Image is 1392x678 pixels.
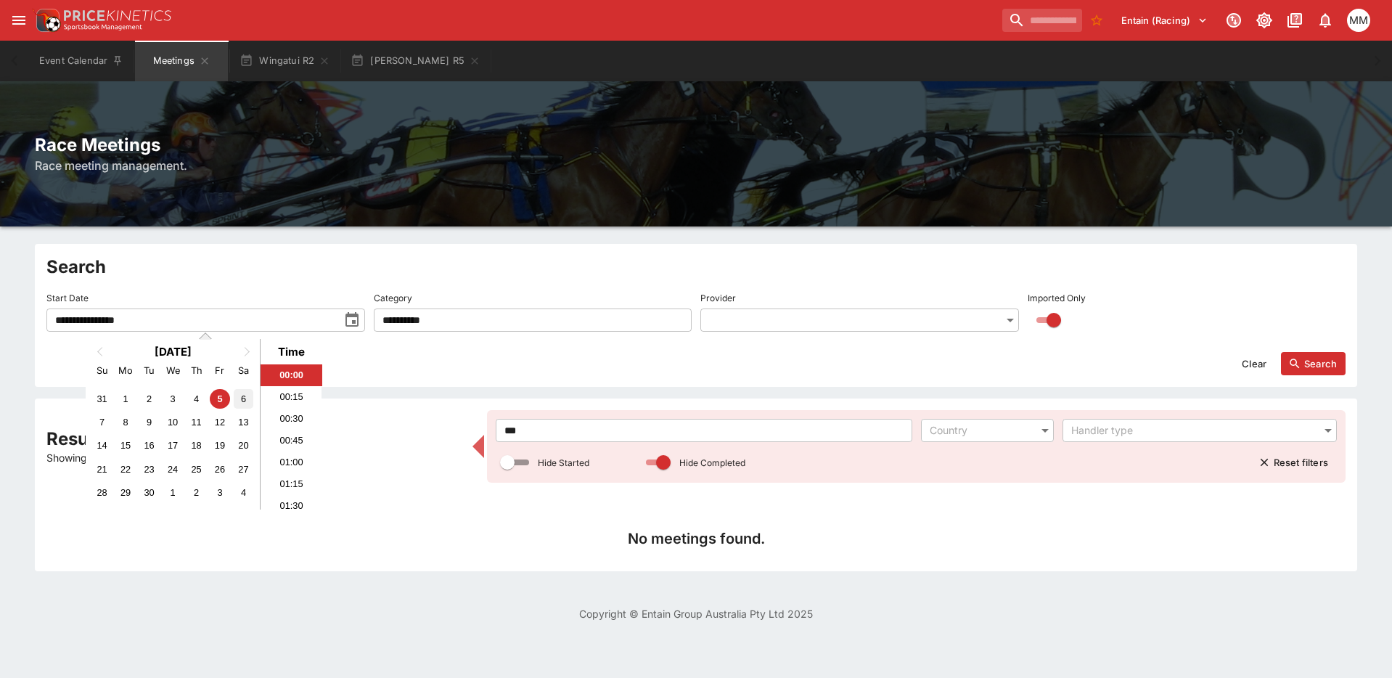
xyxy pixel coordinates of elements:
img: Sportsbook Management [64,24,142,30]
div: Tuesday [139,361,159,380]
div: Choose Friday, September 26th, 2025 [210,460,229,479]
div: Saturday [234,361,253,380]
button: Michela Marris [1343,4,1375,36]
h2: Race Meetings [35,134,1357,156]
h2: Search [46,256,1346,278]
div: Choose Friday, September 5th, 2025 [210,389,229,409]
h2: [DATE] [86,345,260,359]
button: Connected to PK [1221,7,1247,33]
button: Event Calendar [30,41,132,81]
button: Reset filters [1250,451,1337,474]
button: No Bookmarks [1085,9,1108,32]
div: Wednesday [163,361,182,380]
div: Choose Sunday, September 21st, 2025 [92,460,112,479]
button: Search [1281,352,1346,375]
div: Choose Sunday, September 28th, 2025 [92,483,112,502]
div: Thursday [187,361,206,380]
div: Choose Friday, October 3rd, 2025 [210,483,229,502]
p: Hide Started [538,457,589,469]
h4: No meetings found. [58,529,1334,548]
p: Provider [700,292,736,304]
div: Choose Saturday, September 27th, 2025 [234,460,253,479]
button: Clear [1233,352,1275,375]
div: Choose Sunday, September 14th, 2025 [92,436,112,455]
div: Choose Thursday, September 11th, 2025 [187,412,206,432]
div: Choose Wednesday, September 10th, 2025 [163,412,182,432]
div: Choose Thursday, September 18th, 2025 [187,436,206,455]
button: Previous Month [87,340,110,364]
div: Choose Wednesday, September 24th, 2025 [163,460,182,479]
p: Category [374,292,412,304]
div: Choose Monday, September 1st, 2025 [116,389,136,409]
li: 01:30 [261,495,322,517]
button: Select Tenant [1113,9,1216,32]
div: Choose Thursday, October 2nd, 2025 [187,483,206,502]
div: Choose Monday, September 22nd, 2025 [116,460,136,479]
div: Country [930,423,1031,438]
button: Documentation [1282,7,1308,33]
h2: Results [46,428,464,450]
div: Handler type [1071,423,1314,438]
button: Notifications [1312,7,1338,33]
div: Choose Tuesday, September 9th, 2025 [139,412,159,432]
button: Meetings [135,41,228,81]
div: Choose Wednesday, September 3rd, 2025 [163,389,182,409]
h6: Race meeting management. [35,157,1357,174]
div: Choose Thursday, September 25th, 2025 [187,460,206,479]
div: Month September, 2025 [90,387,255,505]
img: PriceKinetics [64,10,171,21]
div: Choose Saturday, October 4th, 2025 [234,483,253,502]
div: Choose Tuesday, September 16th, 2025 [139,436,159,455]
div: Choose Saturday, September 20th, 2025 [234,436,253,455]
div: Friday [210,361,229,380]
p: Start Date [46,292,89,304]
input: search [1002,9,1082,32]
li: 00:15 [261,386,322,408]
div: Choose Tuesday, September 30th, 2025 [139,483,159,502]
div: Choose Date and Time [86,339,322,510]
div: Choose Monday, September 29th, 2025 [116,483,136,502]
div: Time [264,345,318,359]
div: Choose Sunday, August 31st, 2025 [92,389,112,409]
div: Sunday [92,361,112,380]
div: Choose Tuesday, September 23rd, 2025 [139,460,159,479]
div: Choose Friday, September 19th, 2025 [210,436,229,455]
button: Toggle light/dark mode [1251,7,1277,33]
button: open drawer [6,7,32,33]
div: Choose Monday, September 8th, 2025 [116,412,136,432]
li: 01:00 [261,452,322,473]
button: [PERSON_NAME] R5 [342,41,489,81]
p: Hide Completed [679,457,745,469]
div: Michela Marris [1347,9,1370,32]
img: PriceKinetics Logo [32,6,61,35]
p: Imported Only [1028,292,1086,304]
div: Choose Friday, September 12th, 2025 [210,412,229,432]
li: 00:45 [261,430,322,452]
div: Choose Tuesday, September 2nd, 2025 [139,389,159,409]
button: toggle date time picker [339,307,365,333]
button: Next Month [237,340,260,364]
p: Showing 0 of 95 results [46,450,464,465]
div: Choose Thursday, September 4th, 2025 [187,389,206,409]
div: Choose Sunday, September 7th, 2025 [92,412,112,432]
div: Choose Wednesday, September 17th, 2025 [163,436,182,455]
button: Wingatui R2 [231,41,339,81]
div: Choose Monday, September 15th, 2025 [116,436,136,455]
div: Choose Wednesday, October 1st, 2025 [163,483,182,502]
li: 00:00 [261,364,322,386]
div: Choose Saturday, September 6th, 2025 [234,389,253,409]
div: Choose Saturday, September 13th, 2025 [234,412,253,432]
li: 01:15 [261,473,322,495]
ul: Time [261,364,322,510]
div: Monday [116,361,136,380]
li: 00:30 [261,408,322,430]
